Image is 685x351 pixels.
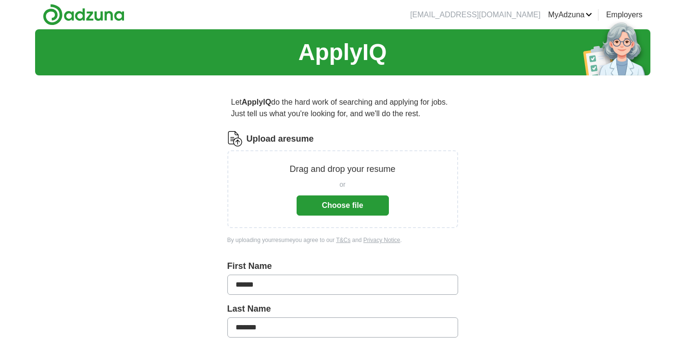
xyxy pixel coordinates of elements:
[410,9,540,21] li: [EMAIL_ADDRESS][DOMAIN_NAME]
[606,9,643,21] a: Employers
[43,4,125,25] img: Adzuna logo
[227,303,458,315] label: Last Name
[242,98,271,106] strong: ApplyIQ
[339,180,345,190] span: or
[289,163,395,176] p: Drag and drop your resume
[548,9,592,21] a: MyAdzuna
[297,195,389,216] button: Choose file
[227,131,243,146] img: CV Icon
[363,237,400,243] a: Privacy Notice
[227,93,458,123] p: Let do the hard work of searching and applying for jobs. Just tell us what you're looking for, an...
[247,133,314,145] label: Upload a resume
[227,260,458,273] label: First Name
[336,237,350,243] a: T&Cs
[298,35,386,70] h1: ApplyIQ
[227,236,458,244] div: By uploading your resume you agree to our and .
